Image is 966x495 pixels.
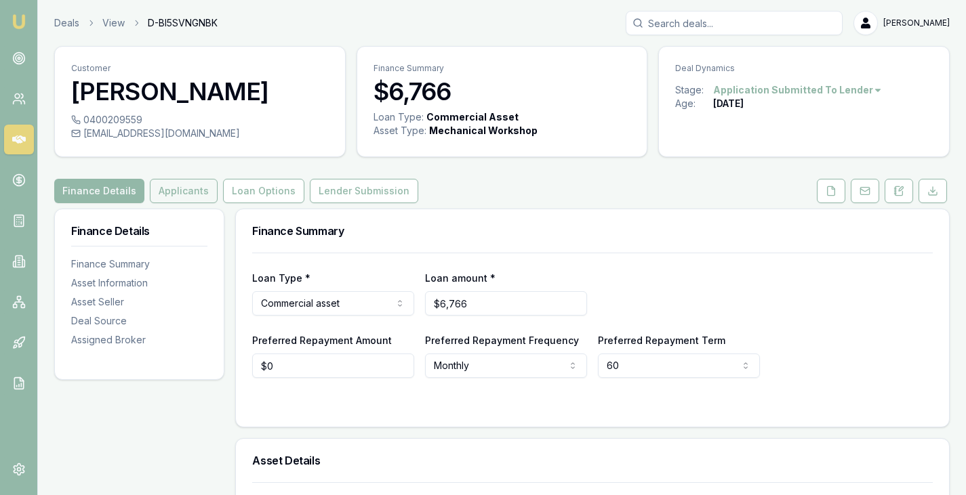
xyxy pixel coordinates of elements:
[425,291,587,316] input: $
[252,225,933,236] h3: Finance Summary
[102,16,125,30] a: View
[374,78,631,105] h3: $6,766
[220,179,307,203] a: Loan Options
[54,16,218,30] nav: breadcrumb
[71,63,329,74] p: Customer
[71,314,207,328] div: Deal Source
[374,110,424,124] div: Loan Type:
[252,455,933,466] h3: Asset Details
[675,83,713,97] div: Stage:
[148,16,218,30] span: D-BI5SVNGNBK
[713,97,744,110] div: [DATE]
[675,97,713,110] div: Age:
[54,179,144,203] button: Finance Details
[71,257,207,271] div: Finance Summary
[429,124,538,137] div: Mechanical Workshop
[374,63,631,74] p: Finance Summary
[883,18,950,28] span: [PERSON_NAME]
[252,335,392,346] label: Preferred Repayment Amount
[150,179,218,203] button: Applicants
[71,276,207,290] div: Asset Information
[252,353,414,378] input: $
[307,179,421,203] a: Lender Submission
[54,16,79,30] a: Deals
[11,14,27,30] img: emu-icon-u.png
[71,78,329,105] h3: [PERSON_NAME]
[598,335,725,346] label: Preferred Repayment Term
[626,11,843,35] input: Search deals
[223,179,304,203] button: Loan Options
[425,272,496,284] label: Loan amount *
[147,179,220,203] a: Applicants
[310,179,418,203] button: Lender Submission
[71,113,329,127] div: 0400209559
[374,124,426,137] div: Asset Type :
[71,295,207,309] div: Asset Seller
[71,225,207,236] h3: Finance Details
[71,127,329,140] div: [EMAIL_ADDRESS][DOMAIN_NAME]
[425,335,579,346] label: Preferred Repayment Frequency
[71,333,207,347] div: Assigned Broker
[252,272,310,284] label: Loan Type *
[54,179,147,203] a: Finance Details
[713,83,883,97] button: Application Submitted To Lender
[675,63,933,74] p: Deal Dynamics
[426,110,519,124] div: Commercial Asset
